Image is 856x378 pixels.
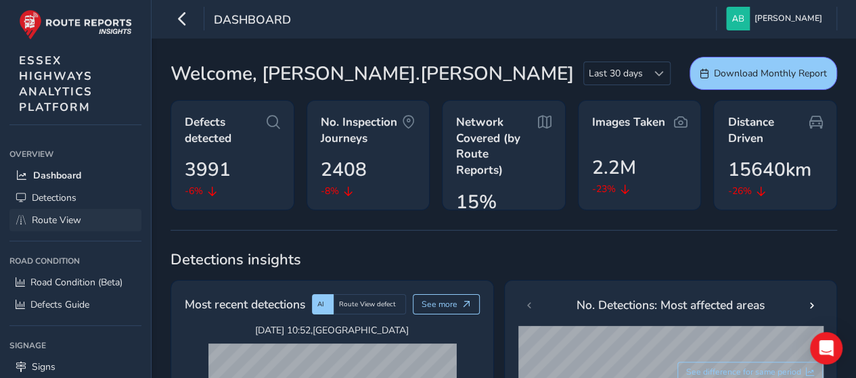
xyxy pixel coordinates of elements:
[33,169,81,182] span: Dashboard
[171,60,574,88] span: Welcome, [PERSON_NAME].[PERSON_NAME]
[690,57,837,90] button: Download Monthly Report
[9,356,141,378] a: Signs
[726,7,827,30] button: [PERSON_NAME]
[214,11,291,30] span: Dashboard
[321,184,339,198] span: -8%
[208,324,456,337] span: [DATE] 10:52 , [GEOGRAPHIC_DATA]
[810,332,842,364] div: Open Intercom Messenger
[9,335,141,356] div: Signage
[185,156,231,184] span: 3991
[727,184,751,198] span: -26%
[714,67,827,80] span: Download Monthly Report
[577,296,765,314] span: No. Detections: Most affected areas
[30,276,122,289] span: Road Condition (Beta)
[32,360,55,373] span: Signs
[727,156,811,184] span: 15640km
[9,164,141,187] a: Dashboard
[30,298,89,311] span: Defects Guide
[726,7,750,30] img: diamond-layout
[584,62,648,85] span: Last 30 days
[456,114,538,179] span: Network Covered (by Route Reports)
[185,296,305,313] span: Most recent detections
[339,300,396,309] span: Route View defect
[686,367,801,377] span: See difference for same period
[592,153,636,182] span: 2.2M
[185,184,203,198] span: -6%
[321,156,367,184] span: 2408
[32,214,81,227] span: Route View
[422,299,457,310] span: See more
[754,7,822,30] span: [PERSON_NAME]
[9,209,141,231] a: Route View
[185,114,267,146] span: Defects detected
[312,294,334,314] div: AI
[171,250,837,270] span: Detections insights
[9,251,141,271] div: Road Condition
[317,300,324,309] span: AI
[456,188,497,216] span: 15%
[592,182,616,196] span: -23%
[32,191,76,204] span: Detections
[9,187,141,209] a: Detections
[19,53,93,115] span: ESSEX HIGHWAYS ANALYTICS PLATFORM
[19,9,132,40] img: rr logo
[334,294,406,314] div: Route View defect
[9,293,141,316] a: Defects Guide
[9,271,141,293] a: Road Condition (Beta)
[321,114,403,146] span: No. Inspection Journeys
[413,294,480,314] button: See more
[727,114,809,146] span: Distance Driven
[9,144,141,164] div: Overview
[592,114,665,131] span: Images Taken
